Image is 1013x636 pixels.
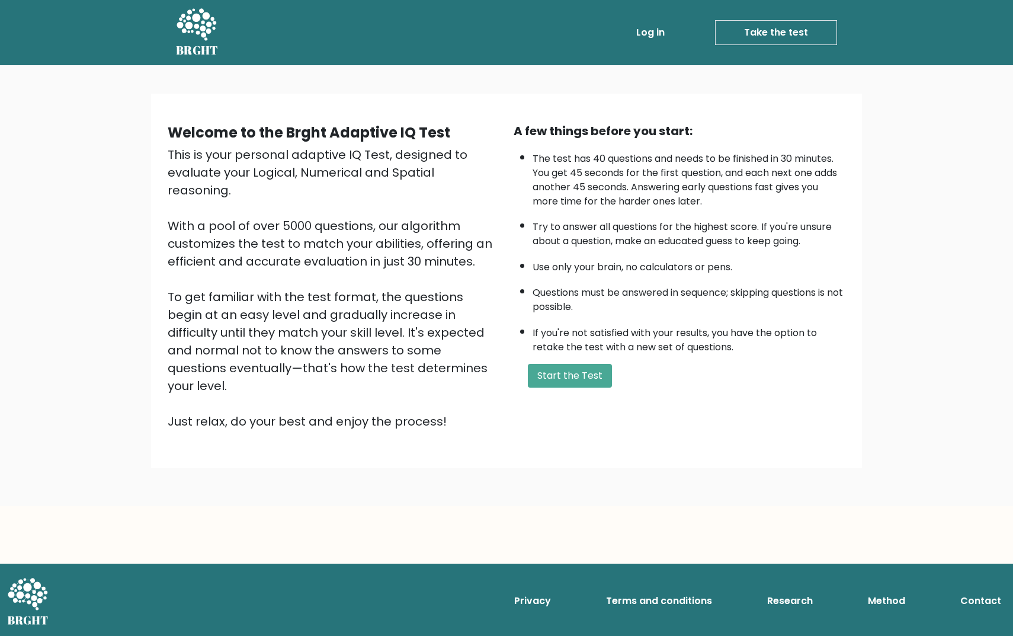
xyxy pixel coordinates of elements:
[176,43,219,57] h5: BRGHT
[715,20,837,45] a: Take the test
[168,123,450,142] b: Welcome to the Brght Adaptive IQ Test
[168,146,499,430] div: This is your personal adaptive IQ Test, designed to evaluate your Logical, Numerical and Spatial ...
[528,364,612,388] button: Start the Test
[956,589,1006,613] a: Contact
[176,5,219,60] a: BRGHT
[631,21,669,44] a: Log in
[601,589,717,613] a: Terms and conditions
[533,320,845,354] li: If you're not satisfied with your results, you have the option to retake the test with a new set ...
[533,280,845,314] li: Questions must be answered in sequence; skipping questions is not possible.
[762,589,818,613] a: Research
[509,589,556,613] a: Privacy
[533,146,845,209] li: The test has 40 questions and needs to be finished in 30 minutes. You get 45 seconds for the firs...
[514,122,845,140] div: A few things before you start:
[533,254,845,274] li: Use only your brain, no calculators or pens.
[863,589,910,613] a: Method
[533,214,845,248] li: Try to answer all questions for the highest score. If you're unsure about a question, make an edu...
